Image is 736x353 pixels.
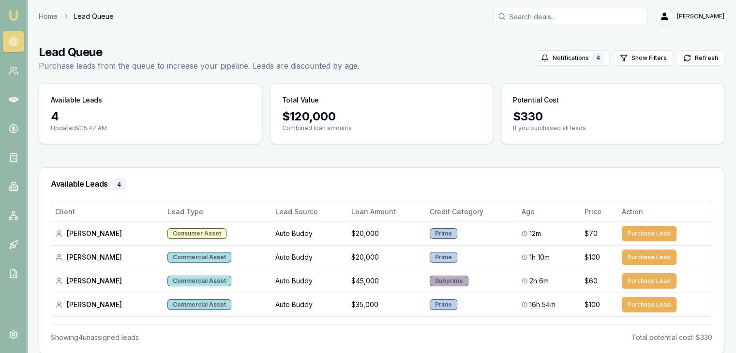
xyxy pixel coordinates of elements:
[535,50,610,66] button: Notifications4
[622,297,676,312] button: Purchase Lead
[493,8,648,25] input: Search deals
[51,333,139,342] div: Showing 4 unassigned lead s
[430,252,457,263] div: Prime
[271,269,347,293] td: Auto Buddy
[518,202,581,221] th: Age
[677,50,724,66] button: Refresh
[430,299,457,310] div: Prime
[39,44,360,60] h1: Lead Queue
[529,276,549,286] span: 2h 6m
[426,202,518,221] th: Credit Category
[51,95,102,105] h3: Available Leads
[271,202,347,221] th: Lead Source
[430,228,457,239] div: Prime
[271,245,347,269] td: Auto Buddy
[167,228,226,239] div: Consumer Asset
[585,252,600,262] span: $100
[164,202,271,221] th: Lead Type
[581,202,618,221] th: Price
[347,202,426,221] th: Loan Amount
[585,300,600,309] span: $100
[112,179,126,190] div: 4
[39,12,58,21] a: Home
[529,229,541,238] span: 12m
[167,299,231,310] div: Commercial Asset
[347,221,426,245] td: $20,000
[51,179,712,190] h3: Available Leads
[529,300,556,309] span: 16h 54m
[622,273,676,289] button: Purchase Lead
[8,10,19,21] img: emu-icon-u.png
[51,124,250,132] p: Updated 9:15:47 AM
[513,109,712,124] div: $ 330
[282,109,481,124] div: $ 120,000
[55,300,160,309] div: [PERSON_NAME]
[513,124,712,132] p: If you purchased all leads
[593,53,603,63] div: 4
[55,252,160,262] div: [PERSON_NAME]
[631,333,712,342] div: Total potential cost: $330
[618,202,712,221] th: Action
[430,276,468,286] div: Subprime
[347,269,426,293] td: $45,000
[622,250,676,265] button: Purchase Lead
[51,202,164,221] th: Client
[614,50,673,66] button: Show Filters
[677,13,724,20] span: [PERSON_NAME]
[282,95,319,105] h3: Total Value
[347,245,426,269] td: $20,000
[51,109,250,124] div: 4
[513,95,558,105] h3: Potential Cost
[585,229,598,238] span: $70
[622,226,676,241] button: Purchase Lead
[74,12,114,21] span: Lead Queue
[55,229,160,238] div: [PERSON_NAME]
[39,12,114,21] nav: breadcrumb
[529,252,550,262] span: 1h 10m
[271,293,347,316] td: Auto Buddy
[55,276,160,286] div: [PERSON_NAME]
[39,60,360,72] p: Purchase leads from the queue to increase your pipeline. Leads are discounted by age.
[167,276,231,286] div: Commercial Asset
[585,276,598,286] span: $60
[271,221,347,245] td: Auto Buddy
[347,293,426,316] td: $35,000
[282,124,481,132] p: Combined loan amounts
[167,252,231,263] div: Commercial Asset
